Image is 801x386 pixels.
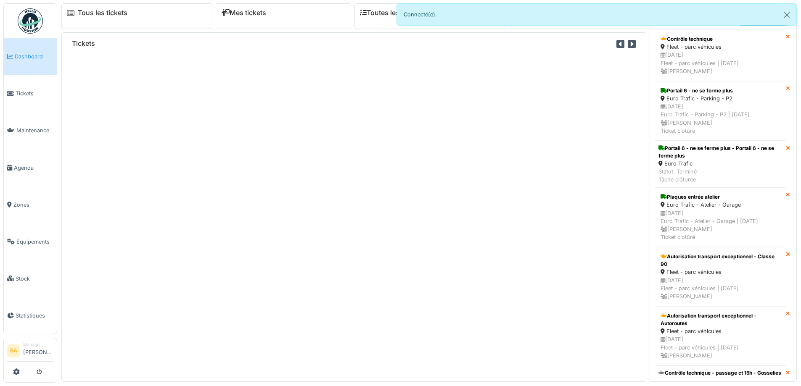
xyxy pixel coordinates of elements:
a: Autorisation transport exceptionnel - Classe 90 Fleet - parc véhicules [DATE]Fleet - parc véhicul... [655,247,786,306]
a: Statistiques [4,297,57,334]
div: [DATE] Euro Trafic - Parking - P2 | [DATE] [PERSON_NAME] Ticket clotûré [661,102,780,135]
div: Autorisation transport exceptionnel - Autoroutes [661,312,780,327]
a: Tous les tickets [78,9,127,17]
a: Mes tickets [221,9,266,17]
li: [PERSON_NAME] [23,341,53,360]
div: [DATE] Euro Trafic - Atelier - Garage | [DATE] [PERSON_NAME] Ticket clotûré [661,209,780,242]
div: Fleet - parc véhicules [661,327,780,335]
div: Manager [23,341,53,348]
div: Plaques entrée atelier [661,193,780,201]
span: Maintenance [16,126,53,134]
span: Dashboard [15,53,53,60]
div: Fleet - parc véhicules [661,43,780,51]
div: Euro Trafic - Parking - P2 [661,95,780,102]
a: Zones [4,186,57,223]
a: Maintenance [4,112,57,149]
div: Connecté(e). [397,3,797,26]
div: [DATE] Fleet - parc véhicules | [DATE] [PERSON_NAME] [661,51,780,75]
span: Statistiques [16,312,53,320]
div: Autorisation transport exceptionnel - Classe 90 [661,253,780,268]
span: Agenda [14,164,53,172]
li: BA [7,344,20,357]
button: Close [777,4,796,26]
div: Contrôle technique [661,35,780,43]
div: Fleet - parc véhicules [661,268,780,276]
a: Portail 6 - ne se ferme plus - Portail 6 - ne se ferme plus Euro Trafic Statut: TerminéTâche clôt... [655,141,786,188]
span: Stock [16,275,53,283]
div: [DATE] Fleet - parc véhicules | [DATE] [PERSON_NAME] [661,335,780,360]
div: Euro Trafic [658,160,782,168]
span: Équipements [16,238,53,246]
a: Plaques entrée atelier Euro Trafic - Atelier - Garage [DATE]Euro Trafic - Atelier - Garage | [DAT... [655,187,786,247]
div: Portail 6 - ne se ferme plus [661,87,780,95]
div: [DATE] Fleet - parc véhicules | [DATE] [PERSON_NAME] [661,276,780,301]
a: BA Manager[PERSON_NAME] [7,341,53,362]
a: Portail 6 - ne se ferme plus Euro Trafic - Parking - P2 [DATE]Euro Trafic - Parking - P2 | [DATE]... [655,81,786,141]
a: Équipements [4,223,57,260]
img: Badge_color-CXgf-gQk.svg [18,8,43,34]
div: Euro Trafic - Atelier - Garage [661,201,780,209]
a: Agenda [4,149,57,186]
span: Zones [13,201,53,209]
a: Dashboard [4,38,57,75]
span: Tickets [16,89,53,97]
div: Statut: Terminé Tâche clôturée [658,168,782,184]
div: Contrôle technique - passage ct 15h - Gosselies [658,369,781,377]
a: Contrôle technique Fleet - parc véhicules [DATE]Fleet - parc véhicules | [DATE] [PERSON_NAME] [655,29,786,81]
a: Autorisation transport exceptionnel - Autoroutes Fleet - parc véhicules [DATE]Fleet - parc véhicu... [655,306,786,365]
a: Toutes les tâches [360,9,423,17]
h6: Tickets [72,39,95,47]
a: Tickets [4,75,57,112]
a: Stock [4,260,57,297]
div: Portail 6 - ne se ferme plus - Portail 6 - ne se ferme plus [658,144,782,160]
div: Park and Fly [658,377,781,385]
